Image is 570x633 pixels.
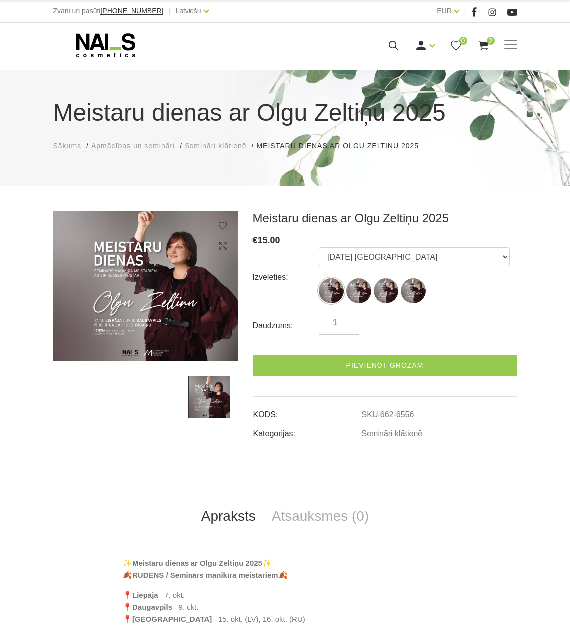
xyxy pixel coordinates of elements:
[123,589,447,625] p: 📍 – 7. okt. 📍 – 9. okt. 📍 – 15. okt. (LV), 16. okt. (RU)
[132,559,262,567] strong: Meistaru dienas ar Olgu Zeltiņu 2025
[123,557,447,581] p: ✨ ✨ 🍂 🍂
[91,141,175,151] a: Apmācības un semināri
[401,278,426,303] img: ...
[175,5,201,17] a: Latviešu
[185,141,246,151] a: Semināri klātienē
[450,39,462,52] a: 0
[253,318,319,334] div: Daudzums:
[346,278,371,303] img: ...
[132,571,278,579] strong: RUDENS / Seminārs manikīra meistariem
[362,410,414,419] a: SKU-662-6556
[256,141,429,151] li: Meistaru dienas ar Olgu Zeltiņu 2025
[464,5,466,17] span: |
[264,500,377,533] a: Atsauksmes (0)
[319,278,344,303] img: ...
[253,421,361,440] td: Kategorijas:
[53,95,517,131] h1: Meistaru dienas ar Olgu Zeltiņu 2025
[168,5,170,17] span: |
[459,37,467,45] span: 0
[437,5,452,17] a: EUR
[100,7,163,15] a: [PHONE_NUMBER]
[253,269,319,285] div: Izvēlēties:
[91,142,175,150] span: Apmācības un semināri
[193,500,264,533] a: Apraksts
[132,615,212,623] strong: [GEOGRAPHIC_DATA]
[53,141,82,151] a: Sākums
[185,142,246,150] span: Semināri klātienē
[188,376,230,418] img: ...
[253,402,361,421] td: KODS:
[53,5,164,17] div: Zvani un pasūti
[132,591,158,599] strong: Liepāja
[253,211,517,226] h3: Meistaru dienas ar Olgu Zeltiņu 2025
[258,235,280,245] span: 15.00
[477,39,490,52] a: 2
[53,142,82,150] span: Sākums
[253,235,258,245] span: €
[374,278,398,303] img: ...
[362,429,423,438] a: Semināri klātienē
[253,355,517,376] a: Pievienot grozam
[132,603,172,611] strong: Daugavpils
[487,37,495,45] span: 2
[53,211,238,361] img: ...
